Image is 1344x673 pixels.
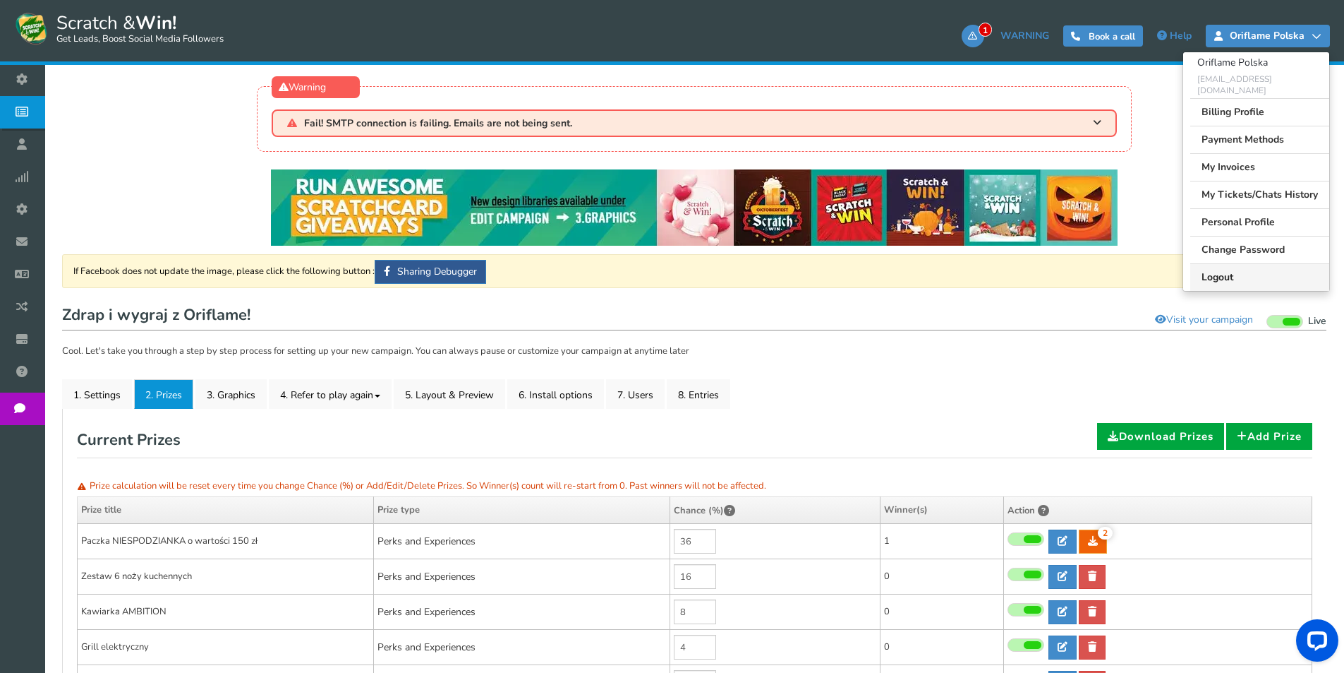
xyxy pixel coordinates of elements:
a: 4. Refer to play again [269,379,392,409]
div: Warning [272,76,360,98]
span: Live [1308,315,1326,328]
a: 2. Prizes [134,379,193,409]
span: Book a call [1089,30,1135,43]
strong: Win! [135,11,176,35]
a: Sharing Debugger [375,260,486,284]
div: [EMAIL_ADDRESS][DOMAIN_NAME] [1183,73,1329,98]
a: 1WARNING [962,25,1056,47]
a: Visit your campaign [1146,308,1262,332]
td: Grill elektryczny [78,630,374,665]
a: Billing Profile [1190,98,1329,126]
a: Book a call [1063,25,1143,47]
h1: Zdrap i wygraj z Oriflame! [62,302,1326,330]
a: Change Password [1190,236,1329,263]
td: Kawiarka AMBITION [78,595,374,630]
a: 3. Graphics [195,379,267,409]
span: Help [1170,29,1192,42]
span: Fail! SMTP connection is failing. Emails are not being sent. [304,118,572,129]
p: Prize calculation will be reset every time you change Chance (%) or Add/Edit/Delete Prizes. So Wi... [77,476,1312,497]
th: Winner(s) [880,497,1003,524]
h2: Current Prizes [77,423,181,457]
td: 0 [880,595,1003,630]
a: Payment Methods [1190,126,1329,153]
img: festival-poster-2020.webp [271,169,1118,246]
td: Paczka NIESPODZIANKA o wartości 150 zł [78,524,374,559]
span: Perks and Experiences [377,641,476,654]
span: 1 [979,23,992,37]
span: WARNING [1000,29,1049,42]
span: Scratch & [49,11,224,46]
td: 0 [880,559,1003,595]
a: My Tickets/Chats History [1190,181,1329,208]
td: Zestaw 6 noży kuchennych [78,559,374,595]
a: Add Prize [1226,423,1312,450]
p: Cool. Let's take you through a step by step process for setting up your new campaign. You can alw... [62,345,1326,359]
a: Help [1150,25,1199,47]
th: Prize type [374,497,670,524]
div: If Facebook does not update the image, please click the following button : [62,254,1326,288]
small: Get Leads, Boost Social Media Followers [56,34,224,45]
a: 7. Users [606,379,665,409]
a: 1. Settings [62,379,132,409]
th: Action [1003,497,1312,524]
a: My Invoices [1190,153,1329,181]
a: Logout [1190,263,1329,291]
a: Download Prizes [1097,423,1224,450]
a: Scratch &Win! Get Leads, Boost Social Media Followers [14,11,224,46]
td: 1 [880,524,1003,559]
span: Perks and Experiences [377,605,476,619]
a: 6. Install options [507,379,604,409]
iframe: LiveChat chat widget [1285,614,1344,673]
th: Chance (%) [670,497,880,524]
span: Perks and Experiences [377,570,476,583]
a: Personal Profile [1190,208,1329,236]
span: 2 [1098,527,1113,540]
span: Perks and Experiences [377,535,476,548]
td: 0 [880,630,1003,665]
a: 5. Layout & Preview [394,379,505,409]
span: Oriflame Polska [1223,30,1312,42]
a: 8. Entries [667,379,730,409]
a: 2 [1079,530,1107,554]
img: Scratch and Win [14,11,49,46]
div: Oriflame Polska [1183,52,1329,73]
th: Prize title [78,497,374,524]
